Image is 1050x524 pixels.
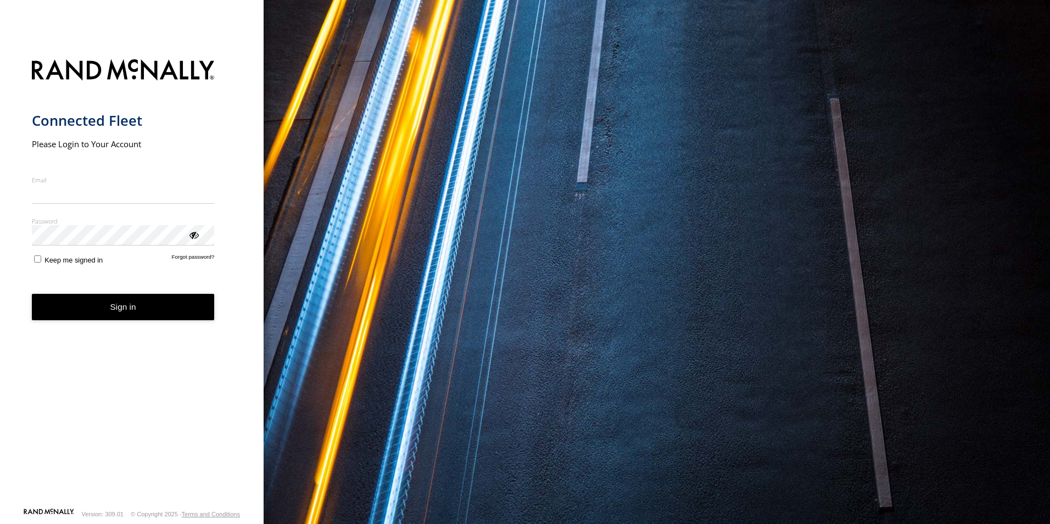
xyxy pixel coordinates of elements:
[172,254,215,264] a: Forgot password?
[182,511,240,517] a: Terms and Conditions
[24,509,74,520] a: Visit our Website
[32,53,232,508] form: main
[82,511,124,517] div: Version: 309.01
[32,112,215,130] h1: Connected Fleet
[32,57,215,85] img: Rand McNally
[131,511,240,517] div: © Copyright 2025 -
[32,294,215,321] button: Sign in
[32,138,215,149] h2: Please Login to Your Account
[32,176,215,184] label: Email
[44,256,103,264] span: Keep me signed in
[32,217,215,225] label: Password
[188,229,199,240] div: ViewPassword
[34,255,41,263] input: Keep me signed in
